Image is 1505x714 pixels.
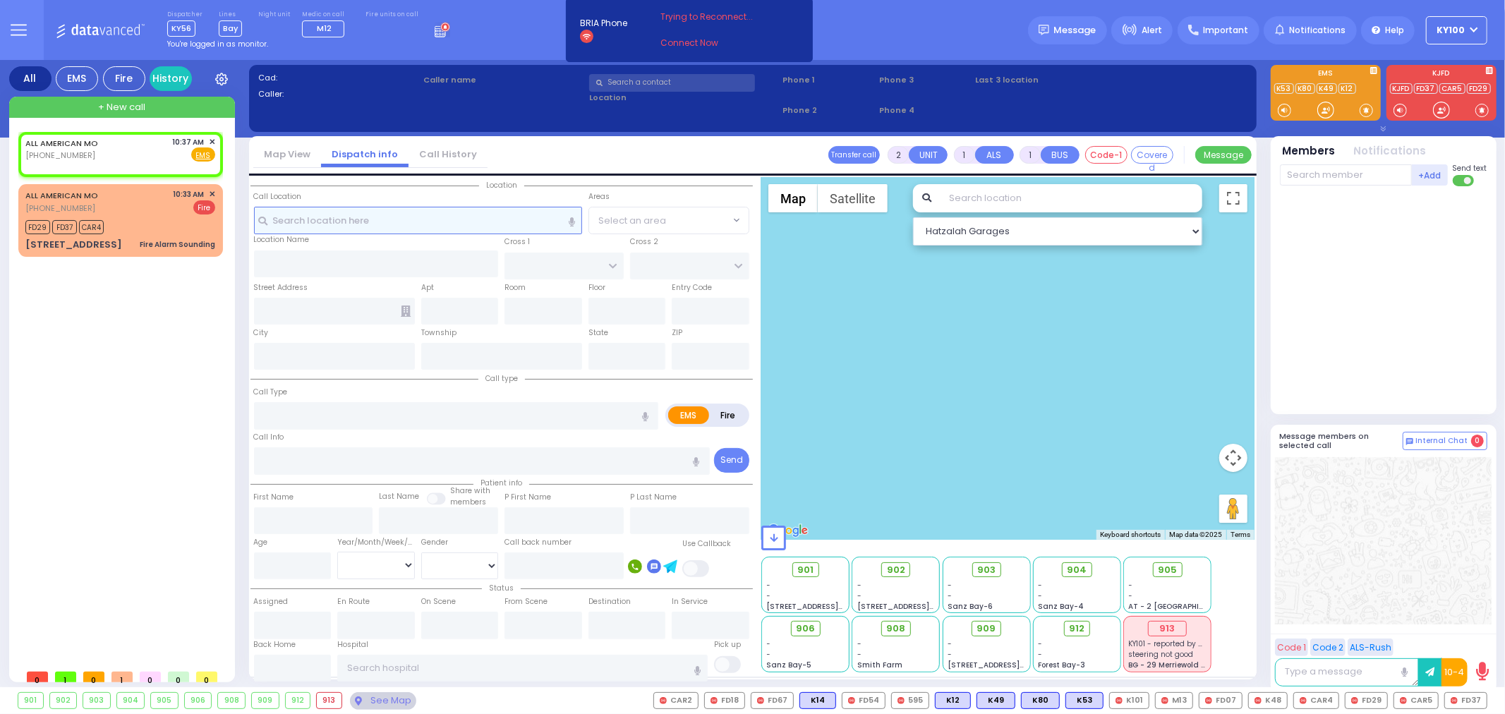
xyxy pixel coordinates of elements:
span: Forest Bay-3 [1038,660,1085,670]
span: - [1038,649,1042,660]
span: Patient info [473,478,529,488]
button: UNIT [909,146,948,164]
span: - [948,649,952,660]
span: - [857,649,862,660]
div: FD07 [1199,692,1243,709]
span: steering not good [1129,649,1194,660]
label: On Scene [421,596,456,607]
span: - [857,591,862,601]
label: Last 3 location [976,74,1111,86]
img: red-radio-icon.svg [757,697,764,704]
div: BLS [1065,692,1104,709]
label: P Last Name [630,492,677,503]
span: Trying to Reconnect... [660,11,772,23]
label: Night unit [258,11,290,19]
label: Call Type [254,387,288,398]
span: Notifications [1289,24,1346,37]
span: - [857,580,862,591]
span: [STREET_ADDRESS][PERSON_NAME] [767,601,900,612]
label: Assigned [254,596,289,607]
button: Covered [1131,146,1173,164]
label: Call back number [504,537,572,548]
label: In Service [672,596,708,607]
label: Floor [588,282,605,294]
span: - [767,591,771,601]
button: Toggle fullscreen view [1219,184,1247,212]
a: Map View [253,147,321,161]
button: Code 1 [1275,639,1308,656]
label: Cad: [258,72,419,84]
span: Location [479,180,524,190]
div: 905 [151,693,178,708]
label: Use Callback [682,538,731,550]
span: [STREET_ADDRESS][PERSON_NAME] [948,660,1081,670]
label: Street Address [254,282,308,294]
span: 1 [111,672,133,682]
span: Select an area [598,214,666,228]
label: Call Info [254,432,284,443]
span: KY56 [167,20,195,37]
label: Turn off text [1453,174,1475,188]
a: Dispatch info [321,147,409,161]
div: CAR5 [1394,692,1439,709]
span: Sanz Bay-4 [1038,601,1084,612]
label: Apt [421,282,434,294]
span: 0 [168,672,189,682]
label: EMS [1271,70,1381,80]
a: FD37 [1414,83,1438,94]
span: 912 [1069,622,1084,636]
button: Code-1 [1085,146,1128,164]
label: First Name [254,492,294,503]
span: M12 [317,23,332,34]
input: Search member [1280,164,1412,186]
span: FD37 [52,220,77,234]
img: red-radio-icon.svg [1300,697,1307,704]
a: FD29 [1467,83,1491,94]
span: FD29 [25,220,50,234]
span: 10:33 AM [174,189,205,200]
button: Notifications [1354,143,1427,159]
img: red-radio-icon.svg [1451,697,1458,704]
span: - [1038,580,1042,591]
label: Location Name [254,234,310,246]
label: Destination [588,596,631,607]
span: You're logged in as monitor. [167,39,268,49]
label: Caller name [423,74,584,86]
img: Google [765,521,811,540]
span: 903 [977,563,996,577]
span: 0 [83,672,104,682]
span: Sanz Bay-5 [767,660,812,670]
div: K101 [1109,692,1149,709]
label: Hospital [337,639,368,651]
label: Age [254,537,268,548]
a: K53 [1274,83,1294,94]
label: Back Home [254,639,296,651]
span: BG - 29 Merriewold S. [1129,660,1208,670]
span: - [767,639,771,649]
label: Last Name [379,491,419,502]
span: Phone 3 [879,74,971,86]
div: 909 [252,693,279,708]
span: - [857,639,862,649]
div: FD54 [842,692,886,709]
div: K80 [1021,692,1060,709]
label: Cross 2 [630,236,658,248]
img: red-radio-icon.svg [1116,697,1123,704]
div: 912 [286,693,310,708]
div: BLS [935,692,971,709]
a: ALL AMERICAN MO [25,190,98,201]
div: CAR4 [1293,692,1339,709]
span: 10:37 AM [173,137,205,147]
span: 901 [797,563,814,577]
label: Room [504,282,526,294]
div: 904 [117,693,145,708]
label: Fire units on call [365,11,418,19]
div: EMS [56,66,98,91]
span: Alert [1142,24,1162,37]
button: Members [1283,143,1336,159]
div: FD29 [1345,692,1388,709]
div: [STREET_ADDRESS] [25,238,122,252]
a: ALL AMERICAN MO [25,138,98,149]
a: KJFD [1390,83,1413,94]
input: Search hospital [337,655,708,682]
